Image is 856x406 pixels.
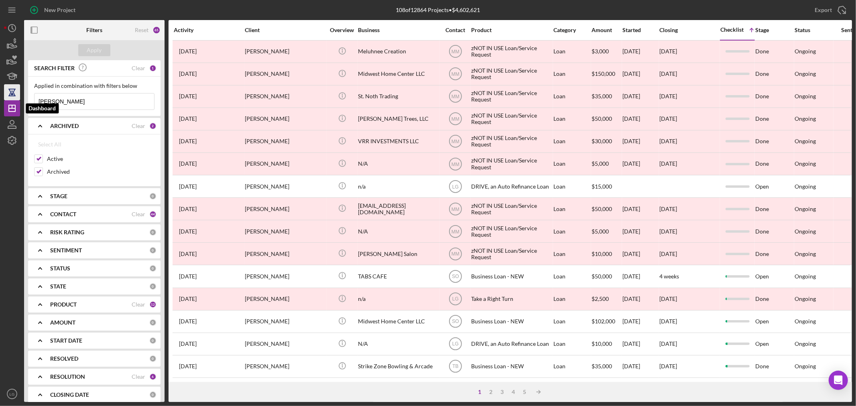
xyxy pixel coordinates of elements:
div: 0 [149,355,157,362]
div: Open [755,266,794,287]
div: [DATE] [622,153,659,175]
time: 2023-10-24 23:35 [179,251,197,257]
div: 1 [149,65,157,72]
div: TABS CAFE [358,266,438,287]
div: Clear [132,211,145,217]
div: Ongoing [795,228,816,235]
time: 2024-05-29 12:38 [179,318,197,325]
time: 2023-09-20 14:21 [179,116,197,122]
div: Ongoing [795,363,816,369]
div: Open [755,333,794,355]
div: 65 [152,26,161,34]
div: N/A [358,333,438,355]
div: Business Loan - NEW [471,311,551,332]
div: Amount [592,27,622,33]
div: Ongoing [795,341,816,347]
b: SENTIMENT [50,247,82,254]
div: Loan [553,153,591,175]
time: 2023-08-24 21:03 [179,206,197,212]
div: Client [245,27,325,33]
div: Ongoing [795,273,816,280]
div: Reset [135,27,148,33]
text: SO [452,274,459,280]
div: Done [755,153,794,175]
div: Done [755,63,794,85]
div: Done [755,41,794,62]
div: $2,500 [592,288,622,310]
div: [DATE] [622,108,659,130]
div: Ongoing [795,183,816,190]
text: LG [452,341,458,347]
div: 44 [149,211,157,218]
div: zNOT IN USE Loan/Service Request [471,221,551,242]
b: STATUS [50,265,70,272]
time: 2025-02-20 17:21 [179,296,197,302]
b: CLOSING DATE [50,392,89,398]
div: 1 [474,389,486,395]
time: 2023-02-26 17:53 [179,71,197,77]
div: Ongoing [795,48,816,55]
div: Loan [553,41,591,62]
button: Apply [78,44,110,56]
b: START DATE [50,337,82,344]
b: STATE [50,283,66,290]
div: Done [755,288,794,310]
div: VRR INVESTMENTS LLC [358,131,438,152]
div: Loan [553,333,591,355]
div: DRIVE, an Auto Refinance Loan [471,333,551,355]
div: Ongoing [795,93,816,99]
text: MM [451,49,460,55]
b: RESOLVED [50,355,78,362]
div: Clear [132,123,145,129]
div: [DATE] [622,131,659,152]
div: Loan [553,378,591,400]
b: Filters [86,27,102,33]
div: $50,000 [592,198,622,219]
div: St. Noth Trading [358,86,438,107]
div: [DATE] [622,378,659,400]
div: Loan [553,63,591,85]
div: Done [755,86,794,107]
div: [PERSON_NAME] [245,86,325,107]
button: Select All [34,136,65,152]
time: 2023-04-17 23:13 [179,93,197,99]
div: [PERSON_NAME] [245,131,325,152]
text: MM [451,116,460,122]
b: PRODUCT [50,301,77,308]
time: 2024-02-29 19:25 [179,160,197,167]
div: [PERSON_NAME] [245,311,325,332]
time: [DATE] [659,363,677,369]
div: [DATE] [622,266,659,287]
div: Apply [87,44,102,56]
b: STAGE [50,193,67,199]
div: [PERSON_NAME] [245,378,325,400]
div: zNOT IN USE Loan/Service Request [471,63,551,85]
div: zNOT IN USE Loan/Service Request [471,243,551,264]
text: SO [452,319,459,325]
div: $5,000 [592,221,622,242]
time: 2025-05-02 15:26 [179,363,197,369]
div: Meluhnee Creation [358,41,438,62]
div: Contact [440,27,470,33]
div: N/A [358,221,438,242]
div: $50,000 [592,108,622,130]
div: zNOT IN USE Loan/Service Request [471,131,551,152]
b: RESOLUTION [50,374,85,380]
div: [DATE] [622,86,659,107]
div: Loan [553,108,591,130]
div: Status [795,27,833,33]
div: $125,000 [592,378,622,400]
div: $3,000 [592,41,622,62]
time: [DATE] [659,295,677,302]
time: [DATE] [659,93,677,99]
b: AMOUNT [50,319,75,326]
div: $10,000 [592,333,622,355]
div: Loan [553,266,591,287]
div: Midwest Home Center LLC [358,63,438,85]
time: [DATE] [659,115,677,122]
div: $150,000 [592,63,622,85]
div: [DATE] [622,198,659,219]
time: [DATE] [659,160,677,167]
div: [DATE] [622,333,659,355]
div: Stage [755,27,794,33]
